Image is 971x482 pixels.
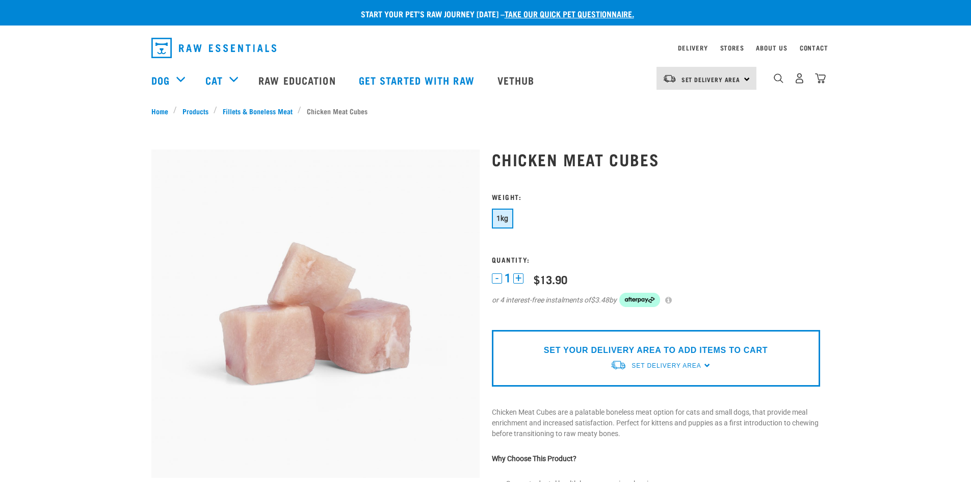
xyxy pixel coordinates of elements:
a: take our quick pet questionnaire. [505,11,634,16]
span: 1 [505,273,511,284]
a: Products [177,106,214,116]
a: Delivery [678,46,707,49]
h3: Weight: [492,193,820,200]
img: Afterpay [619,293,660,307]
img: user.png [794,73,805,84]
a: Contact [800,46,828,49]
a: Fillets & Boneless Meat [217,106,298,116]
img: Chicken meat [151,149,480,478]
nav: dropdown navigation [143,34,828,62]
span: $3.48 [591,295,609,306]
div: $13.90 [534,273,567,286]
div: or 4 interest-free instalments of by [492,293,820,307]
a: Get started with Raw [349,60,487,100]
button: + [513,273,523,284]
img: van-moving.png [663,74,676,83]
a: Home [151,106,174,116]
h3: Quantity: [492,256,820,263]
img: home-icon-1@2x.png [774,73,783,83]
h1: Chicken Meat Cubes [492,150,820,168]
button: - [492,273,502,284]
a: Vethub [487,60,547,100]
button: 1kg [492,209,513,229]
span: 1kg [496,214,509,222]
img: van-moving.png [610,360,626,370]
nav: breadcrumbs [151,106,820,116]
span: Set Delivery Area [632,362,701,369]
a: Cat [205,72,223,88]
img: home-icon@2x.png [815,73,826,84]
span: Set Delivery Area [681,78,741,81]
a: About Us [756,46,787,49]
a: Dog [151,72,170,88]
a: Raw Education [248,60,348,100]
a: Stores [720,46,744,49]
p: SET YOUR DELIVERY AREA TO ADD ITEMS TO CART [544,344,768,357]
img: Raw Essentials Logo [151,38,276,58]
p: Chicken Meat Cubes are a palatable boneless meat option for cats and small dogs, that provide mea... [492,407,820,439]
strong: Why Choose This Product? [492,454,576,463]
